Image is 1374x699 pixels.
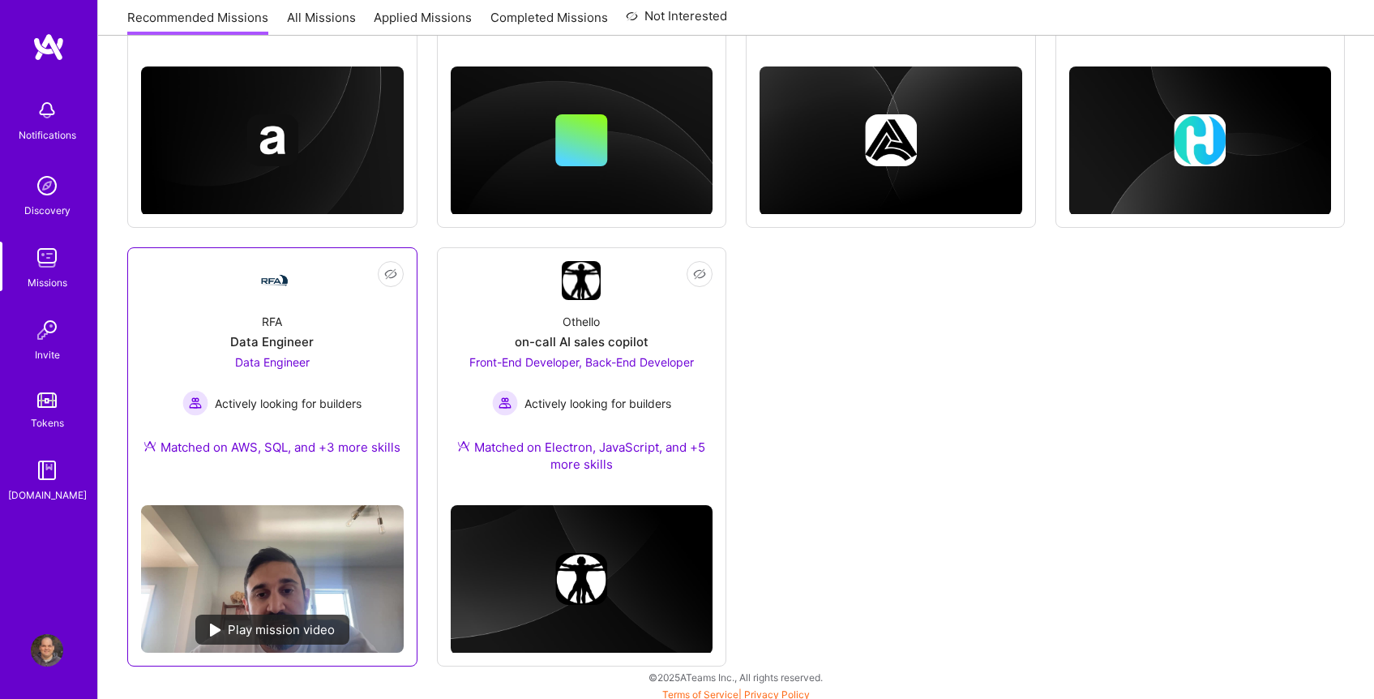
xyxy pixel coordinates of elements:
img: Company logo [1174,114,1226,166]
div: Missions [28,274,67,291]
span: Actively looking for builders [524,395,671,412]
a: Recommended Missions [127,9,268,36]
div: Tokens [31,414,64,431]
div: RFA [262,313,282,330]
div: Matched on Electron, JavaScript, and +5 more skills [451,439,713,473]
a: All Missions [287,9,356,36]
i: icon EyeClosed [384,268,397,281]
img: Ateam Purple Icon [457,440,470,452]
img: cover [760,66,1022,215]
span: Data Engineer [235,355,310,369]
div: © 2025 ATeams Inc., All rights reserved. [97,657,1374,697]
a: Company LogoRFAData EngineerData Engineer Actively looking for buildersActively looking for build... [141,261,404,492]
div: Notifications [19,127,76,144]
img: No Mission [141,505,404,653]
a: Applied Missions [374,9,472,36]
img: Actively looking for builders [492,390,518,416]
img: Actively looking for builders [182,390,208,416]
img: Company logo [865,114,917,166]
img: cover [451,66,713,215]
div: [DOMAIN_NAME] [8,487,87,504]
img: discovery [31,169,63,202]
i: icon EyeClosed [693,268,706,281]
img: logo [32,32,65,62]
div: Othello [563,313,600,330]
img: Invite [31,314,63,346]
div: Matched on AWS, SQL, and +3 more skills [143,439,400,456]
a: User Avatar [27,634,67,667]
div: on-call AI sales copilot [515,333,648,350]
span: Actively looking for builders [215,395,362,412]
a: Completed Missions [490,9,608,36]
img: cover [1069,66,1332,215]
img: Company Logo [253,271,292,290]
img: cover [451,505,713,654]
a: Company LogoOthelloon-call AI sales copilotFront-End Developer, Back-End Developer Actively looki... [451,261,713,492]
img: tokens [37,392,57,408]
div: Discovery [24,202,71,219]
span: Front-End Developer, Back-End Developer [469,355,694,369]
img: Company Logo [562,261,601,300]
img: play [210,624,221,637]
img: guide book [31,454,63,487]
img: Company logo [246,114,298,166]
img: Ateam Purple Icon [143,440,156,452]
div: Play mission video [195,615,349,645]
a: Not Interested [626,6,727,36]
img: Company logo [555,553,607,605]
img: bell [31,94,63,127]
div: Data Engineer [230,333,314,350]
img: teamwork [31,242,63,274]
img: User Avatar [31,634,63,667]
img: cover [141,66,404,215]
div: Invite [35,346,60,363]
